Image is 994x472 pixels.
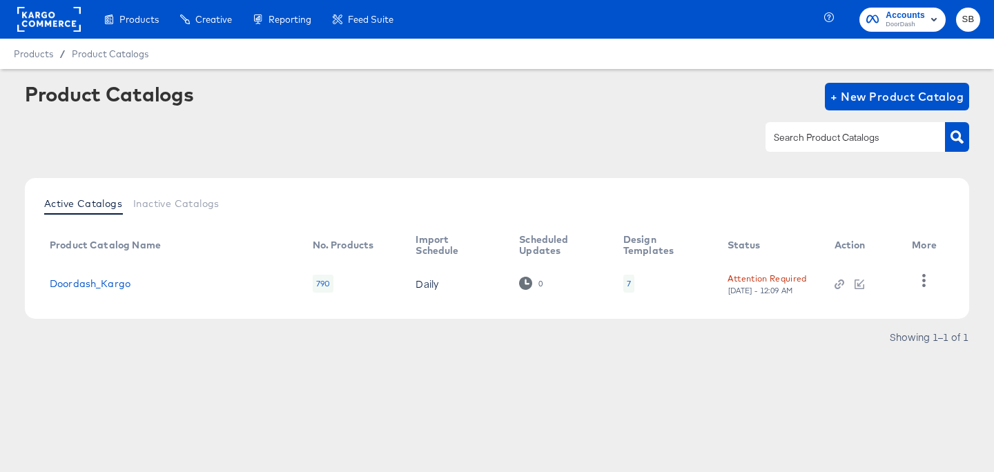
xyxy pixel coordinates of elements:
[623,275,634,293] div: 7
[195,14,232,25] span: Creative
[519,277,543,290] div: 0
[956,8,980,32] button: SB
[119,14,159,25] span: Products
[50,239,161,250] div: Product Catalog Name
[901,229,953,262] th: More
[886,19,925,30] span: DoorDash
[859,8,946,32] button: AccountsDoorDash
[50,278,130,289] a: Doordash_Kargo
[824,229,902,262] th: Action
[72,48,148,59] a: Product Catalogs
[538,279,543,288] div: 0
[830,87,964,106] span: + New Product Catalog
[886,8,925,23] span: Accounts
[133,198,220,209] span: Inactive Catalogs
[405,262,508,305] td: Daily
[313,239,374,250] div: No. Products
[623,234,700,256] div: Design Templates
[519,234,596,256] div: Scheduled Updates
[53,48,72,59] span: /
[717,229,824,262] th: Status
[44,198,122,209] span: Active Catalogs
[416,234,491,256] div: Import Schedule
[962,12,975,28] span: SB
[627,278,631,289] div: 7
[825,83,969,110] button: + New Product Catalog
[25,83,193,105] div: Product Catalogs
[771,130,918,146] input: Search Product Catalogs
[14,48,53,59] span: Products
[728,271,807,295] button: Attention Required[DATE] - 12:09 AM
[313,275,333,293] div: 790
[348,14,393,25] span: Feed Suite
[269,14,311,25] span: Reporting
[728,271,807,286] div: Attention Required
[889,332,969,342] div: Showing 1–1 of 1
[728,286,794,295] div: [DATE] - 12:09 AM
